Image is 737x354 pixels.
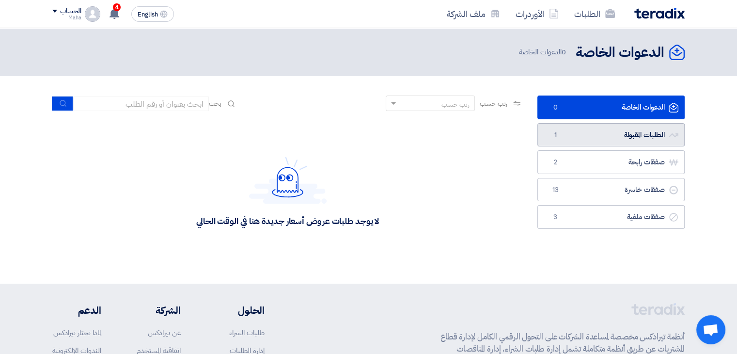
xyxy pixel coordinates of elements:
a: ملف الشركة [439,2,508,25]
span: 3 [549,212,561,222]
a: الدعوات الخاصة0 [537,96,685,119]
div: الحساب [60,7,81,16]
a: الطلبات المقبولة1 [537,123,685,147]
span: بحث [209,98,221,109]
a: لماذا تختار تيرادكس [53,327,101,338]
input: ابحث بعنوان أو رقم الطلب [73,97,209,111]
a: صفقات رابحة2 [537,150,685,174]
div: رتب حسب [441,99,470,110]
span: 1 [549,130,561,140]
span: رتب حسب [480,98,507,109]
span: 13 [549,185,561,195]
span: 2 [549,158,561,167]
a: طلبات الشراء [229,327,265,338]
span: الدعوات الخاصة [518,47,568,58]
div: Maha [52,15,81,20]
a: الأوردرات [508,2,566,25]
a: صفقات ملغية3 [537,205,685,229]
div: لا يوجد طلبات عروض أسعار جديدة هنا في الوقت الحالي [196,215,379,226]
img: Teradix logo [634,8,685,19]
button: English [131,6,174,22]
a: الطلبات [566,2,623,25]
li: الشركة [130,303,181,318]
a: صفقات خاسرة13 [537,178,685,202]
span: 0 [549,103,561,113]
a: عن تيرادكس [148,327,181,338]
img: profile_test.png [85,6,100,22]
li: الحلول [210,303,265,318]
img: Hello [249,157,327,204]
span: 0 [562,47,566,57]
li: الدعم [52,303,101,318]
span: English [138,11,158,18]
span: 4 [113,3,121,11]
a: Open chat [696,315,725,344]
h2: الدعوات الخاصة [576,43,664,62]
